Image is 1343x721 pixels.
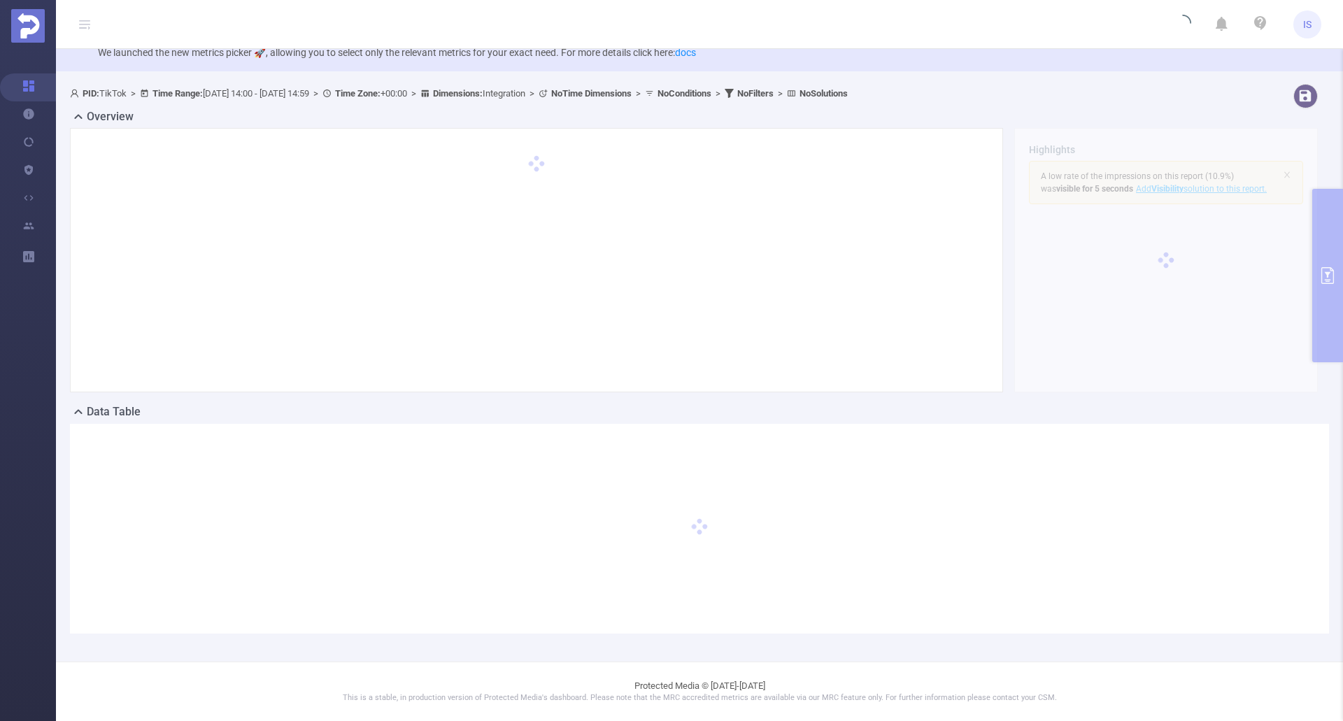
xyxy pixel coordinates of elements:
[433,88,525,99] span: Integration
[56,662,1343,721] footer: Protected Media © [DATE]-[DATE]
[309,88,322,99] span: >
[70,89,83,98] i: icon: user
[1174,15,1191,34] i: icon: loading
[711,88,725,99] span: >
[658,88,711,99] b: No Conditions
[632,88,645,99] span: >
[335,88,381,99] b: Time Zone:
[91,692,1308,704] p: This is a stable, in production version of Protected Media's dashboard. Please note that the MRC ...
[551,88,632,99] b: No Time Dimensions
[407,88,420,99] span: >
[70,88,848,99] span: TikTok [DATE] 14:00 - [DATE] 14:59 +00:00
[800,88,848,99] b: No Solutions
[433,88,483,99] b: Dimensions :
[11,9,45,43] img: Protected Media
[83,88,99,99] b: PID:
[525,88,539,99] span: >
[774,88,787,99] span: >
[87,404,141,420] h2: Data Table
[152,88,203,99] b: Time Range:
[737,88,774,99] b: No Filters
[87,108,134,125] h2: Overview
[98,47,696,58] span: We launched the new metrics picker 🚀, allowing you to select only the relevant metrics for your e...
[127,88,140,99] span: >
[1303,10,1312,38] span: IS
[675,47,696,58] a: docs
